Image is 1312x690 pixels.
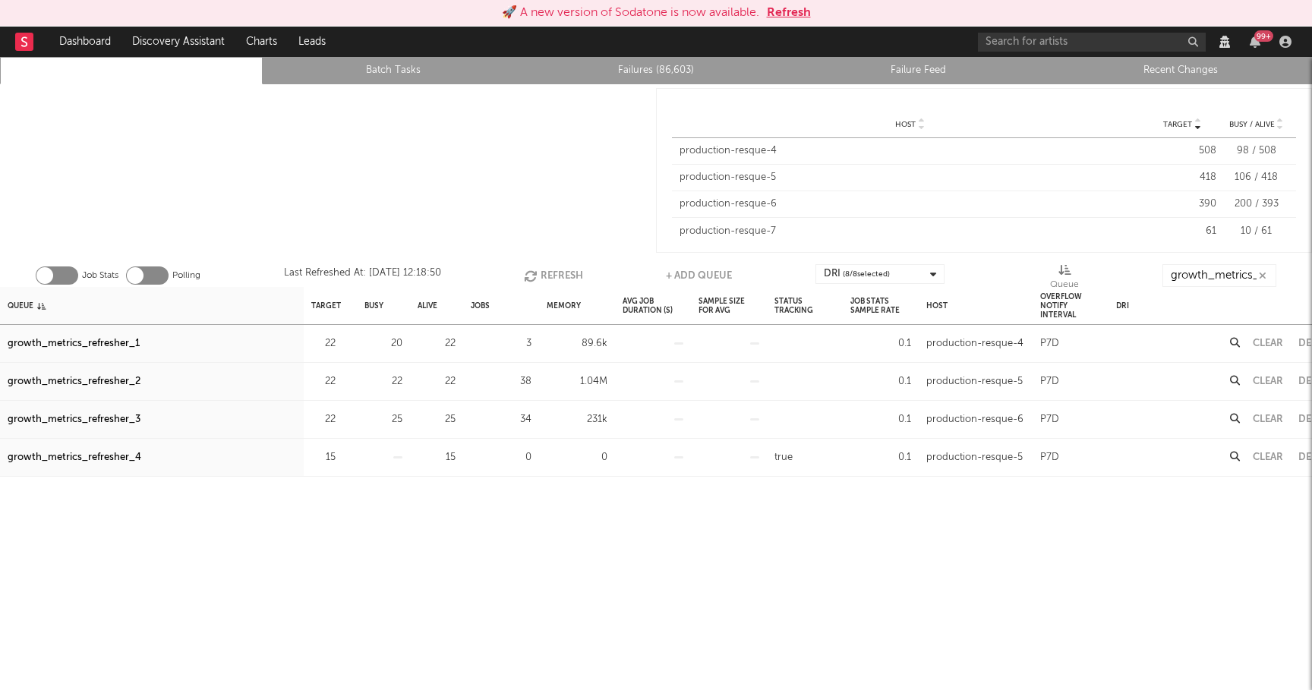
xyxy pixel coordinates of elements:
[8,61,254,80] a: Queue Stats
[364,411,402,429] div: 25
[1148,197,1216,212] div: 390
[502,4,759,22] div: 🚀 A new version of Sodatone is now available.
[172,266,200,285] label: Polling
[284,264,441,287] div: Last Refreshed At: [DATE] 12:18:50
[1224,143,1288,159] div: 98 / 508
[978,33,1206,52] input: Search for artists
[547,449,607,467] div: 0
[311,373,336,391] div: 22
[1162,264,1276,287] input: Search...
[680,224,1140,239] div: production-resque-7
[1040,449,1059,467] div: P7D
[926,411,1023,429] div: production-resque-6
[850,411,911,429] div: 0.1
[364,335,402,353] div: 20
[1148,143,1216,159] div: 508
[1253,452,1283,462] button: Clear
[471,289,490,322] div: Jobs
[271,61,517,80] a: Batch Tasks
[1040,289,1101,322] div: Overflow Notify Interval
[1050,264,1079,293] div: Queue
[82,266,118,285] label: Job Stats
[926,373,1023,391] div: production-resque-5
[418,335,456,353] div: 22
[926,449,1023,467] div: production-resque-5
[364,373,402,391] div: 22
[547,289,581,322] div: Memory
[1148,224,1216,239] div: 61
[533,61,779,80] a: Failures (86,603)
[1116,289,1129,322] div: DRI
[547,373,607,391] div: 1.04M
[8,449,141,467] a: growth_metrics_refresher_4
[850,449,911,467] div: 0.1
[418,411,456,429] div: 25
[1040,335,1059,353] div: P7D
[121,27,235,57] a: Discovery Assistant
[1148,170,1216,185] div: 418
[418,289,437,322] div: Alive
[8,373,140,391] a: growth_metrics_refresher_2
[926,335,1023,353] div: production-resque-4
[824,265,890,283] div: DRI
[926,289,948,322] div: Host
[1254,30,1273,42] div: 99 +
[364,289,383,322] div: Busy
[311,449,336,467] div: 15
[796,61,1042,80] a: Failure Feed
[1229,120,1275,129] span: Busy / Alive
[1163,120,1192,129] span: Target
[311,335,336,353] div: 22
[288,27,336,57] a: Leads
[311,411,336,429] div: 22
[895,120,916,129] span: Host
[850,289,911,322] div: Job Stats Sample Rate
[1253,414,1283,424] button: Clear
[680,197,1140,212] div: production-resque-6
[1224,197,1288,212] div: 200 / 393
[666,264,732,287] button: + Add Queue
[850,335,911,353] div: 0.1
[471,449,531,467] div: 0
[471,335,531,353] div: 3
[1224,224,1288,239] div: 10 / 61
[1224,170,1288,185] div: 106 / 418
[547,411,607,429] div: 231k
[1040,373,1059,391] div: P7D
[311,289,341,322] div: Target
[1040,411,1059,429] div: P7D
[1050,276,1079,294] div: Queue
[1058,61,1304,80] a: Recent Changes
[8,289,46,322] div: Queue
[8,411,140,429] a: growth_metrics_refresher_3
[767,4,811,22] button: Refresh
[418,373,456,391] div: 22
[1250,36,1260,48] button: 99+
[1253,377,1283,386] button: Clear
[850,373,911,391] div: 0.1
[418,449,456,467] div: 15
[680,170,1140,185] div: production-resque-5
[235,27,288,57] a: Charts
[8,335,140,353] a: growth_metrics_refresher_1
[471,411,531,429] div: 34
[774,289,835,322] div: Status Tracking
[774,449,793,467] div: true
[680,143,1140,159] div: production-resque-4
[843,265,890,283] span: ( 8 / 8 selected)
[547,335,607,353] div: 89.6k
[471,373,531,391] div: 38
[524,264,583,287] button: Refresh
[699,289,759,322] div: Sample Size For Avg
[623,289,683,322] div: Avg Job Duration (s)
[49,27,121,57] a: Dashboard
[1253,339,1283,348] button: Clear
